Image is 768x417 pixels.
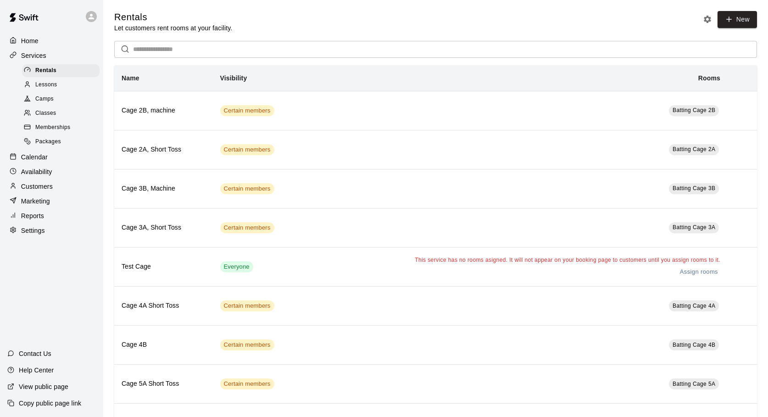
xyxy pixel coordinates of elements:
[122,74,139,82] b: Name
[220,107,274,115] span: Certain members
[35,137,61,147] span: Packages
[19,366,54,375] p: Help Center
[7,49,96,62] a: Services
[21,51,46,60] p: Services
[718,11,757,28] a: New
[21,182,53,191] p: Customers
[122,106,206,116] h6: Cage 2B, machine
[673,342,715,348] span: Batting Cage 4B
[220,224,274,232] span: Certain members
[220,183,274,194] div: This service is visible to only customers with certain memberships. Check the service pricing for...
[21,152,48,162] p: Calendar
[21,36,39,45] p: Home
[19,382,68,391] p: View public page
[22,64,100,77] div: Rentals
[220,341,274,349] span: Certain members
[220,222,274,233] div: This service is visible to only customers with certain memberships. Check the service pricing for...
[7,165,96,179] a: Availability
[22,121,100,134] div: Memberships
[22,79,100,91] div: Lessons
[122,379,206,389] h6: Cage 5A Short Toss
[220,146,274,154] span: Certain members
[7,150,96,164] a: Calendar
[22,135,103,149] a: Packages
[678,265,720,279] a: Assign rooms
[122,301,206,311] h6: Cage 4A Short Toss
[22,78,103,92] a: Lessons
[21,167,52,176] p: Availability
[673,185,715,192] span: Batting Cage 3B
[35,123,70,132] span: Memberships
[21,226,45,235] p: Settings
[220,339,274,350] div: This service is visible to only customers with certain memberships. Check the service pricing for...
[7,180,96,193] a: Customers
[122,223,206,233] h6: Cage 3A, Short Toss
[122,262,206,272] h6: Test Cage
[35,95,54,104] span: Camps
[220,144,274,155] div: This service is visible to only customers with certain memberships. Check the service pricing for...
[220,74,247,82] b: Visibility
[673,303,715,309] span: Batting Cage 4A
[673,107,715,113] span: Batting Cage 2B
[19,399,81,408] p: Copy public page link
[415,257,720,263] span: This service has no rooms asigned. It will not appear on your booking page to customers until you...
[122,184,206,194] h6: Cage 3B, Machine
[22,92,103,107] a: Camps
[122,145,206,155] h6: Cage 2A, Short Toss
[698,74,720,82] b: Rooms
[114,23,232,33] p: Let customers rent rooms at your facility.
[21,197,50,206] p: Marketing
[220,105,274,116] div: This service is visible to only customers with certain memberships. Check the service pricing for...
[19,349,51,358] p: Contact Us
[220,300,274,311] div: This service is visible to only customers with certain memberships. Check the service pricing for...
[7,209,96,223] a: Reports
[7,224,96,237] a: Settings
[673,381,715,387] span: Batting Cage 5A
[21,211,44,220] p: Reports
[22,121,103,135] a: Memberships
[220,378,274,389] div: This service is visible to only customers with certain memberships. Check the service pricing for...
[220,185,274,193] span: Certain members
[673,224,715,231] span: Batting Cage 3A
[35,80,57,90] span: Lessons
[22,135,100,148] div: Packages
[220,263,253,271] span: Everyone
[220,261,253,272] div: This service is visible to all of your customers
[220,380,274,389] span: Certain members
[7,34,96,48] a: Home
[7,194,96,208] a: Marketing
[701,12,714,26] button: Rental settings
[22,107,103,121] a: Classes
[220,302,274,310] span: Certain members
[114,11,232,23] h5: Rentals
[35,109,56,118] span: Classes
[122,340,206,350] h6: Cage 4B
[22,63,103,78] a: Rentals
[22,107,100,120] div: Classes
[35,66,56,75] span: Rentals
[22,93,100,106] div: Camps
[673,146,715,152] span: Batting Cage 2A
